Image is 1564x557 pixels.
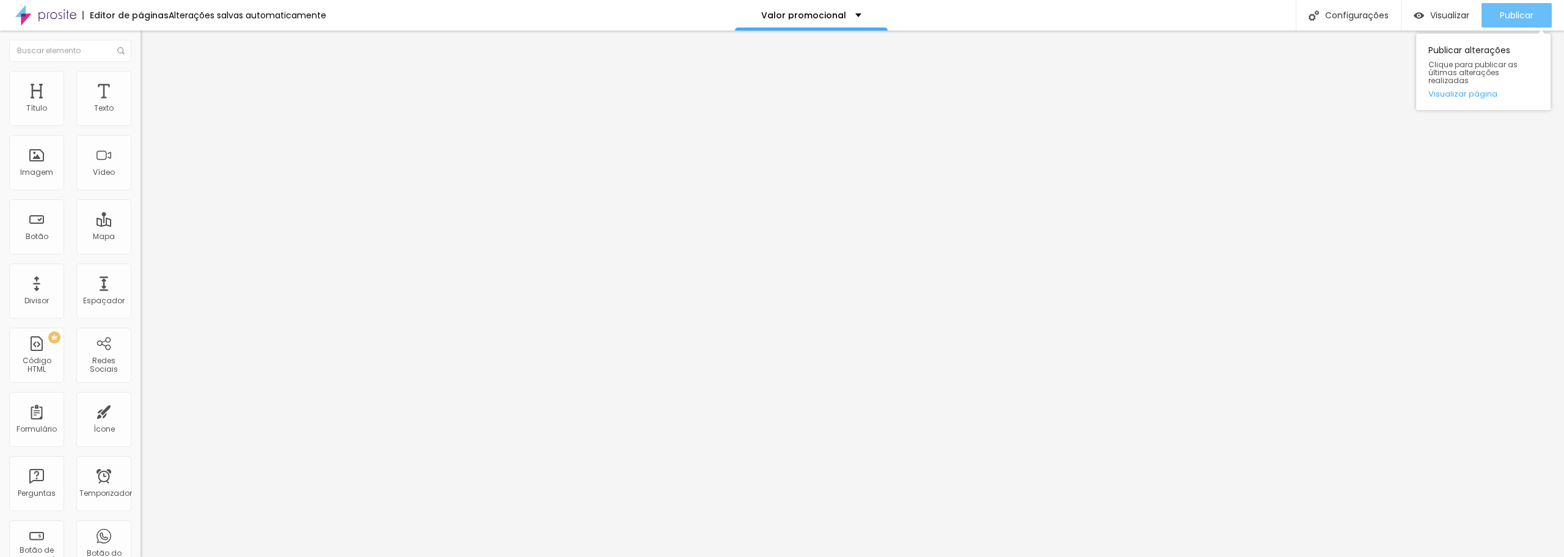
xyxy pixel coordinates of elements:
font: Código HTML [23,355,51,374]
font: Ícone [93,424,115,434]
font: Visualizar página [1428,88,1497,100]
font: Valor promocional [761,9,846,21]
button: Publicar [1482,3,1552,28]
font: Publicar [1500,9,1533,21]
font: Visualizar [1430,9,1469,21]
font: Botão [26,231,48,242]
font: Vídeo [93,167,115,177]
font: Texto [94,103,114,113]
font: Redes Sociais [90,355,118,374]
font: Alterações salvas automaticamente [169,9,326,21]
font: Configurações [1325,9,1389,21]
font: Clique para publicar as últimas alterações realizadas [1428,59,1518,86]
img: Ícone [117,47,125,54]
a: Visualizar página [1428,90,1538,98]
font: Divisor [24,295,49,306]
font: Espaçador [83,295,125,306]
font: Editor de páginas [90,9,169,21]
img: view-1.svg [1414,10,1424,21]
input: Buscar elemento [9,40,131,62]
img: Ícone [1309,10,1319,21]
font: Imagem [20,167,53,177]
font: Temporizador [79,488,132,498]
font: Perguntas [18,488,56,498]
font: Mapa [93,231,115,242]
button: Visualizar [1401,3,1482,28]
font: Título [26,103,47,113]
font: Publicar alterações [1428,44,1510,56]
font: Formulário [16,424,57,434]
